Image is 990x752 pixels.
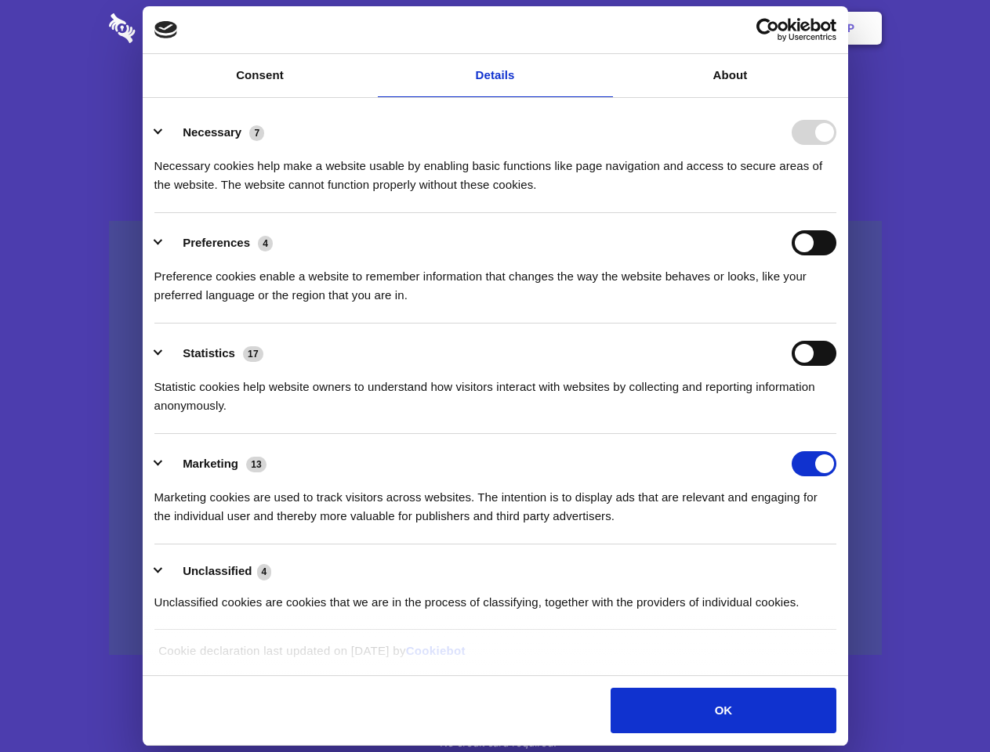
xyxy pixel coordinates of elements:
button: Statistics (17) [154,341,274,366]
a: Pricing [460,4,528,52]
div: Preference cookies enable a website to remember information that changes the way the website beha... [154,255,836,305]
button: Necessary (7) [154,120,274,145]
label: Statistics [183,346,235,360]
span: 13 [246,457,267,472]
div: Marketing cookies are used to track visitors across websites. The intention is to display ads tha... [154,476,836,526]
button: Unclassified (4) [154,562,281,581]
label: Marketing [183,457,238,470]
img: logo [154,21,178,38]
button: OK [611,688,836,733]
a: Usercentrics Cookiebot - opens in a new window [699,18,836,42]
div: Statistic cookies help website owners to understand how visitors interact with websites by collec... [154,366,836,415]
div: Necessary cookies help make a website usable by enabling basic functions like page navigation and... [154,145,836,194]
a: About [613,54,848,97]
span: 7 [249,125,264,141]
a: Consent [143,54,378,97]
iframe: Drift Widget Chat Controller [912,674,971,733]
h1: Eliminate Slack Data Loss. [109,70,882,127]
span: 4 [257,564,272,580]
div: Cookie declaration last updated on [DATE] by [147,642,843,672]
a: Details [378,54,613,97]
a: Contact [636,4,708,52]
a: Wistia video thumbnail [109,221,882,656]
div: Unclassified cookies are cookies that we are in the process of classifying, together with the pro... [154,581,836,612]
button: Preferences (4) [154,230,283,255]
span: 4 [258,236,273,251]
button: Marketing (13) [154,451,277,476]
h4: Auto-redaction of sensitive data, encrypted data sharing and self-destructing private chats. Shar... [109,143,882,194]
span: 17 [243,346,263,362]
a: Cookiebot [406,644,466,657]
label: Preferences [183,236,250,249]
label: Necessary [183,125,241,139]
img: logo-wordmark-white-trans-d4663122ce5f474addd5e946df7df03e33cb6a1c49d2221995e7729f52c070b2.svg [109,13,243,43]
a: Login [711,4,779,52]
